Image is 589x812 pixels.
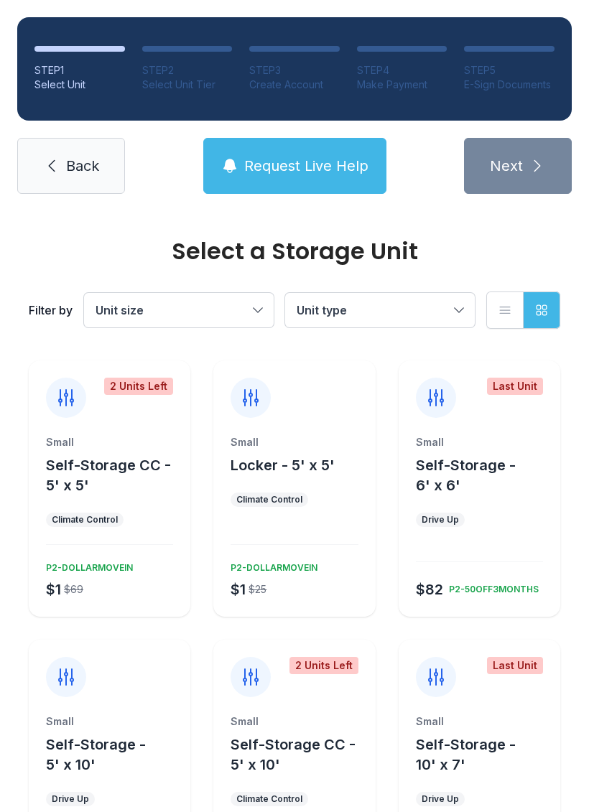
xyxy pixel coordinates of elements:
button: Unit type [285,293,475,327]
div: STEP 5 [464,63,555,78]
span: Next [490,156,523,176]
div: Small [416,435,543,449]
span: Self-Storage CC - 5' x 5' [46,457,171,494]
div: Climate Control [236,494,302,505]
span: Self-Storage - 6' x 6' [416,457,516,494]
div: 2 Units Left [289,657,358,674]
div: Small [231,435,358,449]
div: Drive Up [422,793,459,805]
div: $69 [64,582,83,597]
div: Select Unit [34,78,125,92]
div: Climate Control [52,514,118,526]
div: $82 [416,579,443,599]
span: Unit type [297,303,347,317]
div: P2-50OFF3MONTHS [443,578,539,595]
div: STEP 1 [34,63,125,78]
div: Create Account [249,78,340,92]
div: P2-DOLLARMOVEIN [40,556,133,574]
span: Unit size [96,303,144,317]
button: Self-Storage CC - 5' x 5' [46,455,185,495]
div: Filter by [29,302,73,319]
div: $1 [46,579,61,599]
span: Back [66,156,99,176]
div: 2 Units Left [104,378,173,395]
div: Last Unit [487,378,543,395]
div: STEP 4 [357,63,447,78]
div: Select Unit Tier [142,78,233,92]
div: Small [416,714,543,729]
div: E-Sign Documents [464,78,555,92]
span: Request Live Help [244,156,368,176]
button: Self-Storage - 5' x 10' [46,734,185,775]
div: $1 [231,579,246,599]
span: Locker - 5' x 5' [231,457,335,474]
div: Small [46,435,173,449]
button: Unit size [84,293,274,327]
div: P2-DOLLARMOVEIN [225,556,317,574]
button: Locker - 5' x 5' [231,455,335,475]
div: Small [231,714,358,729]
span: Self-Storage - 5' x 10' [46,736,146,773]
button: Self-Storage - 10' x 7' [416,734,555,775]
div: Make Payment [357,78,447,92]
div: Select a Storage Unit [29,240,560,263]
span: Self-Storage - 10' x 7' [416,736,516,773]
div: Small [46,714,173,729]
div: Drive Up [422,514,459,526]
button: Self-Storage - 6' x 6' [416,455,555,495]
div: Last Unit [487,657,543,674]
div: STEP 3 [249,63,340,78]
div: Drive Up [52,793,89,805]
div: Climate Control [236,793,302,805]
span: Self-Storage CC - 5' x 10' [231,736,356,773]
div: $25 [249,582,266,597]
button: Self-Storage CC - 5' x 10' [231,734,369,775]
div: STEP 2 [142,63,233,78]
